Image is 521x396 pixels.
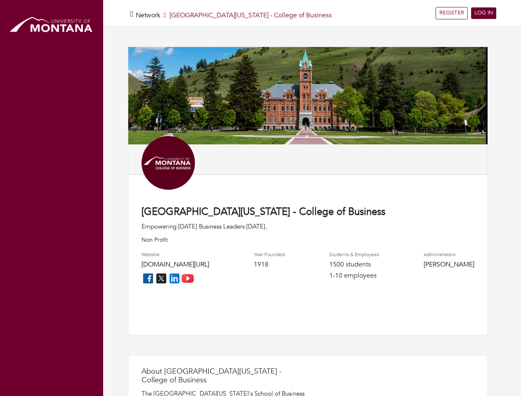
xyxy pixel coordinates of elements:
[141,252,209,257] h4: Website
[329,272,379,280] h4: 1-10 employees
[254,252,285,257] h4: Year Founded
[141,206,474,218] h4: [GEOGRAPHIC_DATA][US_STATE] - College of Business
[141,222,474,231] div: Empowering [DATE] Business Leaders [DATE].
[254,261,285,269] h4: 1918
[141,272,155,285] img: facebook_icon-256f8dfc8812ddc1b8eade64b8eafd8a868ed32f90a8d2bb44f507e1979dbc24.png
[141,260,209,269] a: [DOMAIN_NAME][URL]
[329,252,379,257] h4: Students & Employees
[471,7,496,19] a: LOG IN
[424,260,474,269] a: [PERSON_NAME]
[329,261,379,269] h4: 1500 students
[136,12,332,19] h5: [GEOGRAPHIC_DATA][US_STATE] - College of Business
[155,272,168,285] img: twitter_icon-7d0bafdc4ccc1285aa2013833b377ca91d92330db209b8298ca96278571368c9.png
[141,367,306,385] h4: About [GEOGRAPHIC_DATA][US_STATE] - College of Business
[168,272,181,285] img: linkedin_icon-84db3ca265f4ac0988026744a78baded5d6ee8239146f80404fb69c9eee6e8e7.png
[136,11,160,20] a: Network
[424,252,474,257] h4: Administrators
[8,14,95,36] img: montana_logo.png
[128,47,488,144] img: MontanaBanner.png
[181,272,194,285] img: youtube_icon-fc3c61c8c22f3cdcae68f2f17984f5f016928f0ca0694dd5da90beefb88aa45e.png
[436,7,468,19] a: REGISTER
[141,136,195,190] img: Univeristy%20of%20Montana%20College%20of%20Business.png
[141,236,474,244] p: Non Profit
